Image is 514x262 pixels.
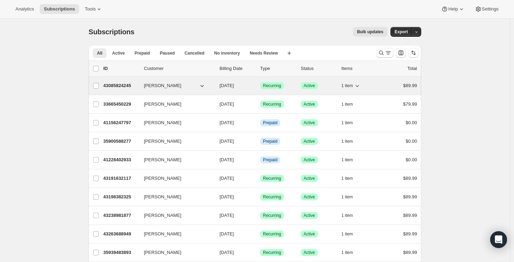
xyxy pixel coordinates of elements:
[144,156,181,163] span: [PERSON_NAME]
[341,139,353,144] span: 1 item
[304,231,315,237] span: Active
[140,99,210,110] button: [PERSON_NAME]
[263,176,281,181] span: Recurring
[103,211,417,220] div: 43238981877[PERSON_NAME][DATE]SuccessRecurringSuccessActive1 item$89.99
[103,138,138,145] p: 35900588277
[103,155,417,165] div: 41228402933[PERSON_NAME][DATE]InfoPrepaidSuccessActive1 item$0.00
[395,29,408,35] span: Export
[263,101,281,107] span: Recurring
[220,194,234,199] span: [DATE]
[103,248,417,257] div: 35939483893[PERSON_NAME][DATE]SuccessRecurringSuccessActive1 item$89.99
[409,48,418,58] button: Sort the results
[341,211,361,220] button: 1 item
[214,50,240,56] span: No inventory
[103,193,138,200] p: 43198382325
[220,65,255,72] p: Billing Date
[144,231,181,238] span: [PERSON_NAME]
[185,50,204,56] span: Cancelled
[304,120,315,126] span: Active
[284,48,295,58] button: Create new view
[103,156,138,163] p: 41228402933
[144,119,181,126] span: [PERSON_NAME]
[263,194,281,200] span: Recurring
[304,139,315,144] span: Active
[263,213,281,218] span: Recurring
[403,176,417,181] span: $89.99
[112,50,125,56] span: Active
[40,4,79,14] button: Subscriptions
[448,6,458,12] span: Help
[304,250,315,255] span: Active
[220,213,234,218] span: [DATE]
[263,120,277,126] span: Prepaid
[341,231,353,237] span: 1 item
[144,138,181,145] span: [PERSON_NAME]
[341,101,353,107] span: 1 item
[341,192,361,202] button: 1 item
[376,48,393,58] button: Search and filter results
[220,157,234,162] span: [DATE]
[140,228,210,240] button: [PERSON_NAME]
[263,83,281,88] span: Recurring
[220,139,234,144] span: [DATE]
[341,136,361,146] button: 1 item
[437,4,469,14] button: Help
[341,157,353,163] span: 1 item
[11,4,38,14] button: Analytics
[304,101,315,107] span: Active
[103,229,417,239] div: 43263688949[PERSON_NAME][DATE]SuccessRecurringSuccessActive1 item$89.99
[405,157,417,162] span: $0.00
[140,173,210,184] button: [PERSON_NAME]
[140,136,210,147] button: [PERSON_NAME]
[134,50,150,56] span: Prepaid
[341,248,361,257] button: 1 item
[140,80,210,91] button: [PERSON_NAME]
[103,82,138,89] p: 43085824245
[220,176,234,181] span: [DATE]
[408,65,417,72] p: Total
[490,231,507,248] div: Open Intercom Messenger
[140,154,210,165] button: [PERSON_NAME]
[403,194,417,199] span: $89.99
[304,213,315,218] span: Active
[140,191,210,203] button: [PERSON_NAME]
[353,27,388,37] button: Bulk updates
[341,213,353,218] span: 1 item
[263,139,277,144] span: Prepaid
[85,6,96,12] span: Tools
[341,81,361,91] button: 1 item
[103,249,138,256] p: 35939483893
[471,4,503,14] button: Settings
[341,174,361,183] button: 1 item
[220,231,234,236] span: [DATE]
[301,65,336,72] p: Status
[403,213,417,218] span: $89.99
[482,6,499,12] span: Settings
[103,212,138,219] p: 43238981877
[341,176,353,181] span: 1 item
[103,231,138,238] p: 43263688949
[144,175,181,182] span: [PERSON_NAME]
[220,83,234,88] span: [DATE]
[263,250,281,255] span: Recurring
[81,4,107,14] button: Tools
[103,192,417,202] div: 43198382325[PERSON_NAME][DATE]SuccessRecurringSuccessActive1 item$89.99
[357,29,383,35] span: Bulk updates
[405,139,417,144] span: $0.00
[341,120,353,126] span: 1 item
[103,101,138,108] p: 33665450229
[144,65,214,72] p: Customer
[341,194,353,200] span: 1 item
[103,99,417,109] div: 33665450229[PERSON_NAME][DATE]SuccessRecurringSuccessActive1 item$79.99
[103,65,417,72] div: IDCustomerBilling DateTypeStatusItemsTotal
[144,249,181,256] span: [PERSON_NAME]
[44,6,75,12] span: Subscriptions
[403,231,417,236] span: $89.99
[341,65,376,72] div: Items
[144,193,181,200] span: [PERSON_NAME]
[341,155,361,165] button: 1 item
[103,81,417,91] div: 43085824245[PERSON_NAME][DATE]SuccessRecurringSuccessActive1 item$89.99
[260,65,295,72] div: Type
[144,101,181,108] span: [PERSON_NAME]
[89,28,134,36] span: Subscriptions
